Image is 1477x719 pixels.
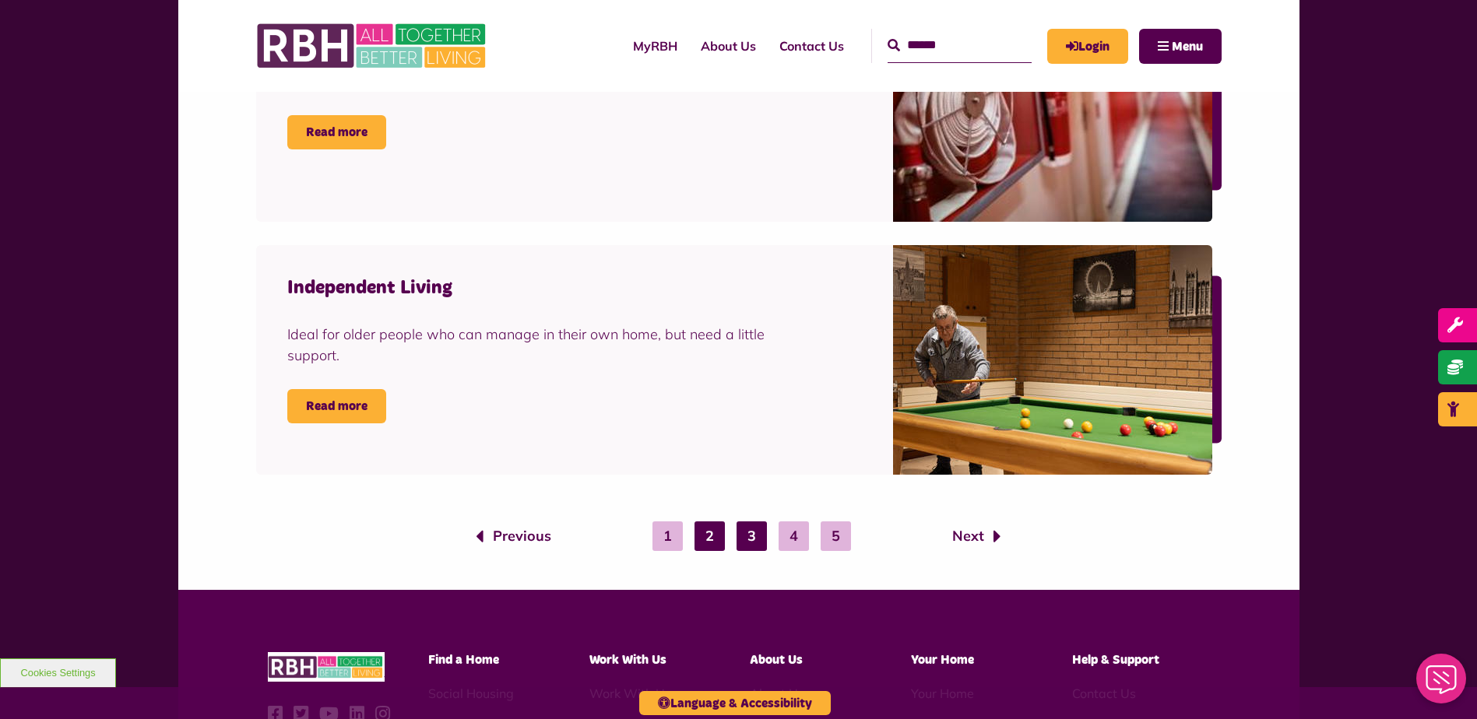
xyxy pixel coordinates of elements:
a: 3 [737,521,767,551]
a: About Us [689,25,768,67]
span: About Us [750,654,803,666]
a: 5 [821,521,851,551]
a: Read more Independent Living [287,389,386,423]
span: Find a Home [428,654,499,666]
button: Language & Accessibility [639,691,831,715]
a: MyRBH [621,25,689,67]
iframe: Netcall Web Assistant for live chat [1407,649,1477,719]
a: 4 [779,521,809,551]
a: Next page [952,526,1001,546]
a: Social Housing - open in a new tab [428,686,514,701]
button: Navigation [1139,29,1222,64]
h4: Independent Living [287,276,768,300]
a: Previous page [476,526,551,546]
img: RBH [268,652,385,682]
a: Contact Us [1072,686,1136,701]
a: Read more Fire Safety [287,115,386,149]
a: 1 [652,521,683,551]
a: Contact Us [768,25,856,67]
span: Menu [1172,40,1203,53]
a: 2 [695,521,725,551]
span: Help & Support [1072,654,1159,666]
span: Your Home [911,654,974,666]
img: SAZMEDIA RBH 23FEB2024 146 [893,245,1212,475]
a: About Us [750,686,804,701]
a: Work With Us [589,686,671,701]
img: RBH [256,16,490,76]
a: MyRBH [1047,29,1128,64]
input: Search [888,29,1032,62]
div: Ideal for older people who can manage in their own home, but need a little support. [287,324,768,366]
span: Work With Us [589,654,666,666]
a: Your Home [911,686,974,701]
